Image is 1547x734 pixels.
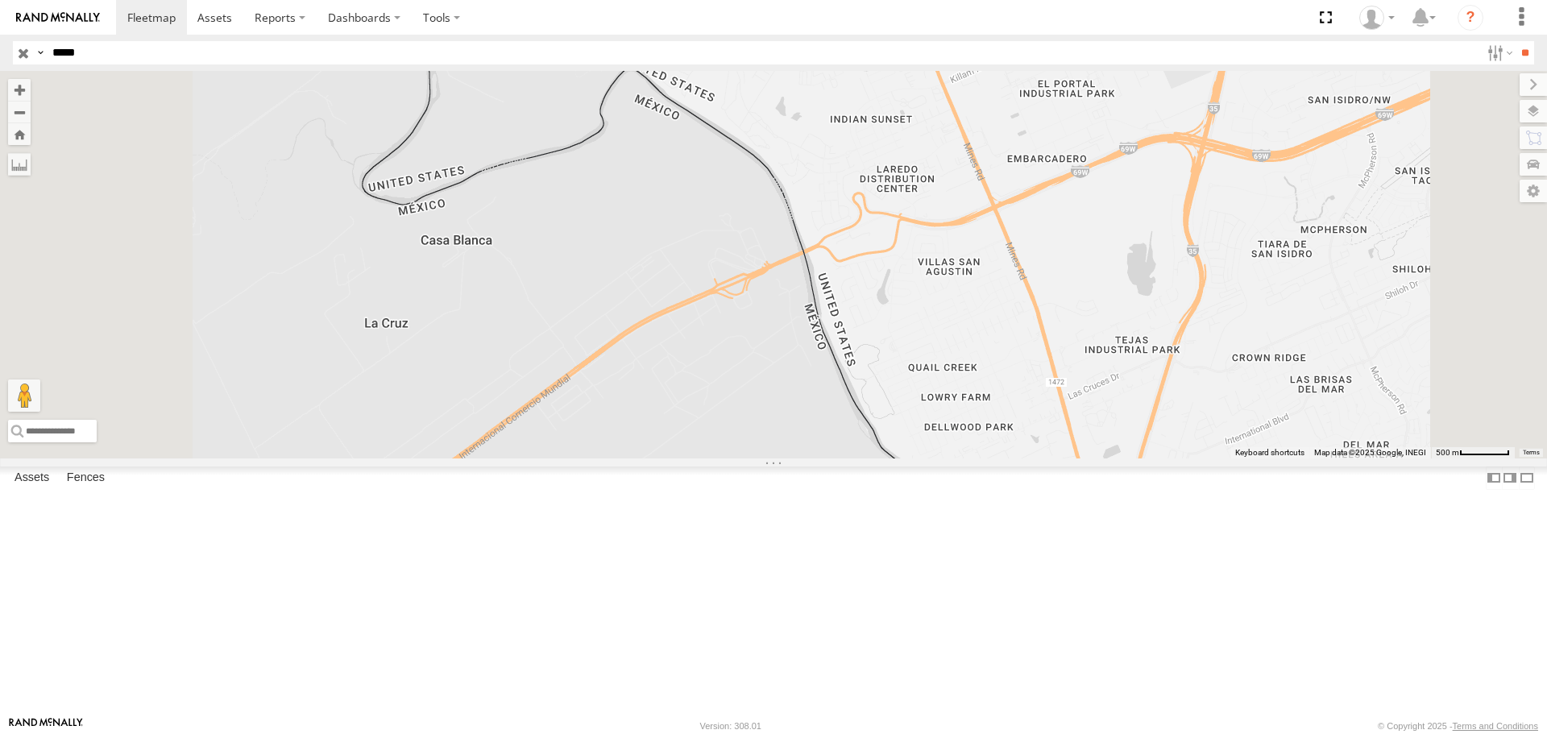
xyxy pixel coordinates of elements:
[8,123,31,145] button: Zoom Home
[9,718,83,734] a: Visit our Website
[1520,180,1547,202] label: Map Settings
[1523,449,1540,455] a: Terms (opens in new tab)
[16,12,100,23] img: rand-logo.svg
[34,41,47,64] label: Search Query
[700,721,761,731] div: Version: 308.01
[8,79,31,101] button: Zoom in
[1453,721,1538,731] a: Terms and Conditions
[8,153,31,176] label: Measure
[1436,448,1459,457] span: 500 m
[6,467,57,490] label: Assets
[8,101,31,123] button: Zoom out
[8,379,40,412] button: Drag Pegman onto the map to open Street View
[1314,448,1426,457] span: Map data ©2025 Google, INEGI
[1235,447,1304,458] button: Keyboard shortcuts
[1486,467,1502,490] label: Dock Summary Table to the Left
[1431,447,1515,458] button: Map Scale: 500 m per 59 pixels
[1519,467,1535,490] label: Hide Summary Table
[1481,41,1516,64] label: Search Filter Options
[1458,5,1483,31] i: ?
[59,467,113,490] label: Fences
[1354,6,1400,30] div: Caseta Laredo TX
[1378,721,1538,731] div: © Copyright 2025 -
[1502,467,1518,490] label: Dock Summary Table to the Right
